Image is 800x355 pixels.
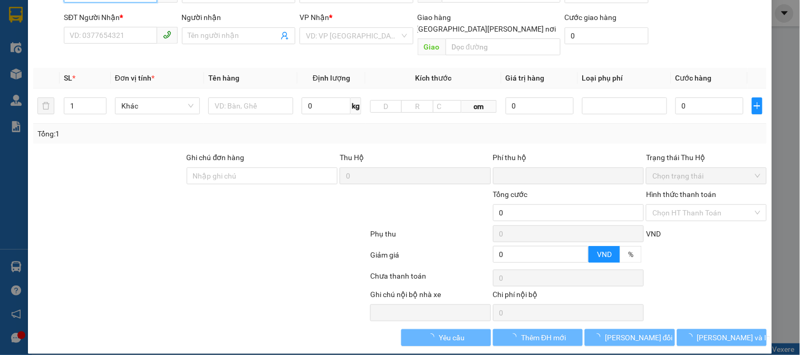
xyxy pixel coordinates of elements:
[433,100,461,113] input: C
[208,74,239,82] span: Tên hàng
[340,153,364,162] span: Thu Hộ
[64,74,72,82] span: SL
[418,13,451,22] span: Giao hàng
[697,332,771,343] span: [PERSON_NAME] và In
[585,329,674,346] button: [PERSON_NAME] đổi
[351,97,361,114] span: kg
[182,12,295,23] div: Người nhận
[64,12,177,23] div: SĐT Người Nhận
[677,329,767,346] button: [PERSON_NAME] và In
[427,333,439,341] span: loading
[593,333,605,341] span: loading
[37,97,54,114] button: delete
[597,250,612,259] span: VND
[370,289,490,304] div: Ghi chú nội bộ nhà xe
[401,100,433,113] input: R
[652,168,760,184] span: Chọn trạng thái
[565,13,617,22] label: Cước giao hàng
[565,27,649,44] input: Cước giao hàng
[446,38,561,55] input: Dọc đường
[578,68,671,88] th: Loại phụ phí
[121,98,194,114] span: Khác
[493,289,644,304] div: Chi phí nội bộ
[115,74,155,82] span: Đơn vị tính
[493,190,528,199] span: Tổng cước
[493,152,644,167] div: Phí thu hộ
[313,74,350,82] span: Định lượng
[509,333,521,341] span: loading
[506,74,545,82] span: Giá trị hàng
[646,152,766,163] div: Trạng thái Thu Hộ
[418,38,446,55] span: Giao
[412,23,561,35] span: [GEOGRAPHIC_DATA][PERSON_NAME] nơi
[187,153,245,162] label: Ghi chú đơn hàng
[187,167,338,184] input: Ghi chú đơn hàng
[461,100,496,113] span: cm
[605,332,673,343] span: [PERSON_NAME] đổi
[521,332,566,343] span: Thêm ĐH mới
[686,333,697,341] span: loading
[646,230,661,238] span: VND
[628,250,633,259] span: %
[752,97,763,114] button: plus
[370,100,402,113] input: D
[415,74,451,82] span: Kích thước
[281,32,289,40] span: user-add
[401,329,491,346] button: Yêu cầu
[369,228,491,246] div: Phụ thu
[439,332,465,343] span: Yêu cầu
[369,270,491,289] div: Chưa thanh toán
[493,329,583,346] button: Thêm ĐH mới
[300,13,329,22] span: VP Nhận
[676,74,712,82] span: Cước hàng
[37,128,310,140] div: Tổng: 1
[208,97,293,114] input: VD: Bàn, Ghế
[369,249,491,268] div: Giảm giá
[646,190,716,199] label: Hình thức thanh toán
[163,31,171,39] span: phone
[753,102,762,110] span: plus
